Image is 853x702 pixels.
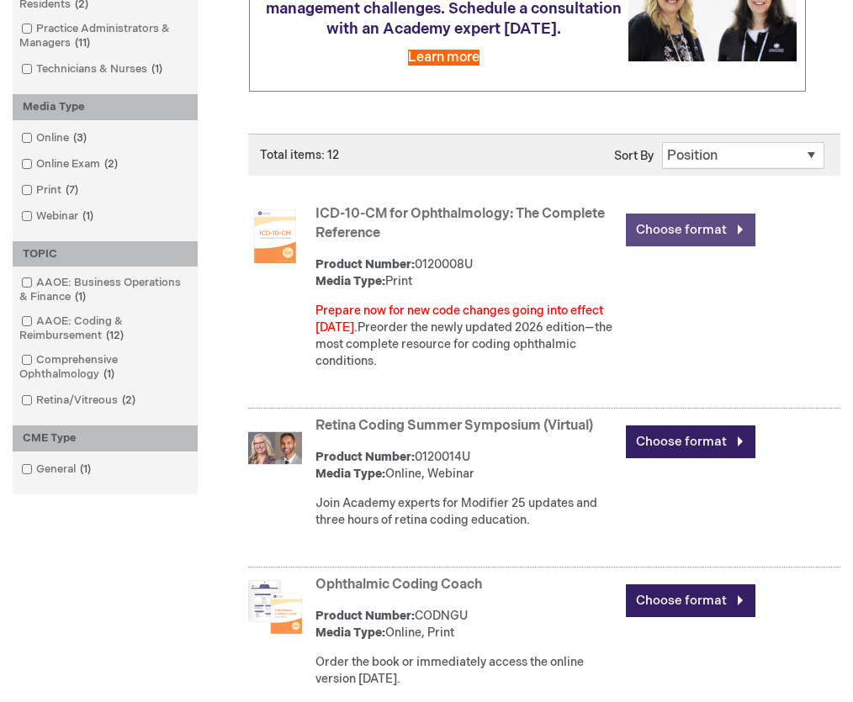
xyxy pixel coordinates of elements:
a: Choose format [626,425,755,458]
span: 2 [100,157,122,171]
label: Sort By [614,149,654,163]
span: 12 [102,329,128,342]
strong: Media Type: [315,625,385,640]
strong: Product Number: [315,450,415,464]
img: Retina Coding Summer Symposium (Virtual) [248,421,302,475]
a: Technicians & Nurses1 [17,61,169,77]
div: CODNGU Online, Print [315,608,617,641]
strong: Media Type: [315,467,385,481]
img: Ophthalmic Coding Coach [248,580,302,634]
strong: Product Number: [315,609,415,623]
a: Learn more [408,50,479,66]
div: CME Type [13,425,198,451]
a: Ophthalmic Coding Coach [315,577,482,593]
a: AAOE: Coding & Reimbursement12 [17,314,193,344]
div: 0120008U Print [315,256,617,290]
a: Webinar1 [17,208,100,224]
a: Comprehensive Ophthalmology1 [17,352,193,383]
span: 2 [118,393,140,407]
a: Online Exam2 [17,156,125,172]
strong: Media Type: [315,274,385,288]
a: Choose format [626,584,755,617]
span: 1 [71,290,90,303]
a: Online3 [17,130,93,146]
span: Total items: 12 [260,148,339,162]
a: Choose format [626,214,755,246]
a: Retina Coding Summer Symposium (Virtual) [315,418,593,434]
span: 3 [69,131,91,145]
div: 0120014U Online, Webinar [315,449,617,483]
a: Practice Administrators & Managers11 [17,21,193,51]
strong: Product Number: [315,257,415,272]
a: AAOE: Business Operations & Finance1 [17,275,193,305]
span: 11 [71,36,94,50]
span: 1 [76,462,95,476]
span: 7 [61,183,82,197]
a: ICD-10-CM for Ophthalmology: The Complete Reference [315,206,605,241]
a: Print7 [17,182,85,198]
a: Retina/Vitreous2 [17,393,142,409]
div: TOPIC [13,241,198,267]
a: General1 [17,462,98,478]
img: ICD-10-CM for Ophthalmology: The Complete Reference [248,209,302,263]
span: 1 [99,367,119,381]
font: Prepare now for new code changes going into effect [DATE]. [315,303,603,335]
div: Order the book or immediately access the online version [DATE]. [315,654,617,688]
div: Media Type [13,94,198,120]
span: 1 [147,62,167,76]
div: Preorder the newly updated 2026 edition—the most complete resource for coding ophthalmic conditions. [315,303,617,370]
span: 1 [78,209,98,223]
div: Join Academy experts for Modifier 25 updates and three hours of retina coding education. [315,495,617,529]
